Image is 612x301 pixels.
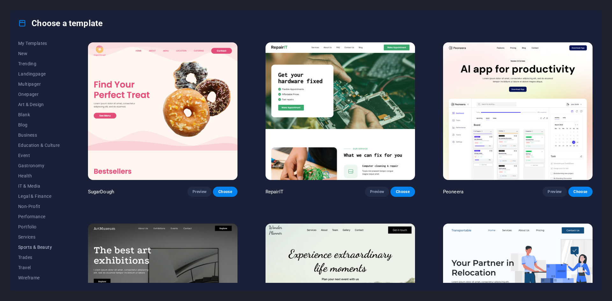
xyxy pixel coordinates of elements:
[18,173,60,178] span: Health
[193,189,207,194] span: Preview
[18,150,60,161] button: Event
[218,189,232,194] span: Choose
[18,275,60,280] span: Wireframe
[213,187,237,197] button: Choose
[390,187,415,197] button: Choose
[88,42,237,180] img: SugarDough
[370,189,384,194] span: Preview
[18,153,60,158] span: Event
[18,191,60,201] button: Legal & Finance
[18,82,60,87] span: Multipager
[18,89,60,99] button: Onepager
[18,18,103,28] h4: Choose a template
[266,189,283,195] p: RepairIT
[18,51,60,56] span: New
[18,92,60,97] span: Onepager
[18,61,60,66] span: Trending
[443,42,593,180] img: Peoneera
[18,255,60,260] span: Trades
[18,211,60,222] button: Performance
[18,171,60,181] button: Health
[18,38,60,48] button: My Templates
[18,252,60,262] button: Trades
[365,187,389,197] button: Preview
[18,120,60,130] button: Blog
[18,163,60,168] span: Gastronomy
[18,234,60,240] span: Services
[18,133,60,138] span: Business
[18,130,60,140] button: Business
[18,112,60,117] span: Blank
[187,187,212,197] button: Preview
[18,110,60,120] button: Blank
[18,59,60,69] button: Trending
[18,273,60,283] button: Wireframe
[88,189,114,195] p: SugarDough
[18,122,60,127] span: Blog
[568,187,593,197] button: Choose
[18,214,60,219] span: Performance
[18,183,60,189] span: IT & Media
[18,224,60,229] span: Portfolio
[18,232,60,242] button: Services
[18,262,60,273] button: Travel
[18,245,60,250] span: Sports & Beauty
[443,189,463,195] p: Peoneera
[548,189,562,194] span: Preview
[266,42,415,180] img: RepairIT
[18,242,60,252] button: Sports & Beauty
[18,71,60,76] span: Landingpage
[18,102,60,107] span: Art & Design
[18,265,60,270] span: Travel
[18,69,60,79] button: Landingpage
[18,194,60,199] span: Legal & Finance
[18,99,60,110] button: Art & Design
[18,222,60,232] button: Portfolio
[18,140,60,150] button: Education & Culture
[18,143,60,148] span: Education & Culture
[543,187,567,197] button: Preview
[18,201,60,211] button: Non-Profit
[18,161,60,171] button: Gastronomy
[18,48,60,59] button: New
[18,204,60,209] span: Non-Profit
[18,181,60,191] button: IT & Media
[18,41,60,46] span: My Templates
[18,79,60,89] button: Multipager
[573,189,587,194] span: Choose
[396,189,410,194] span: Choose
